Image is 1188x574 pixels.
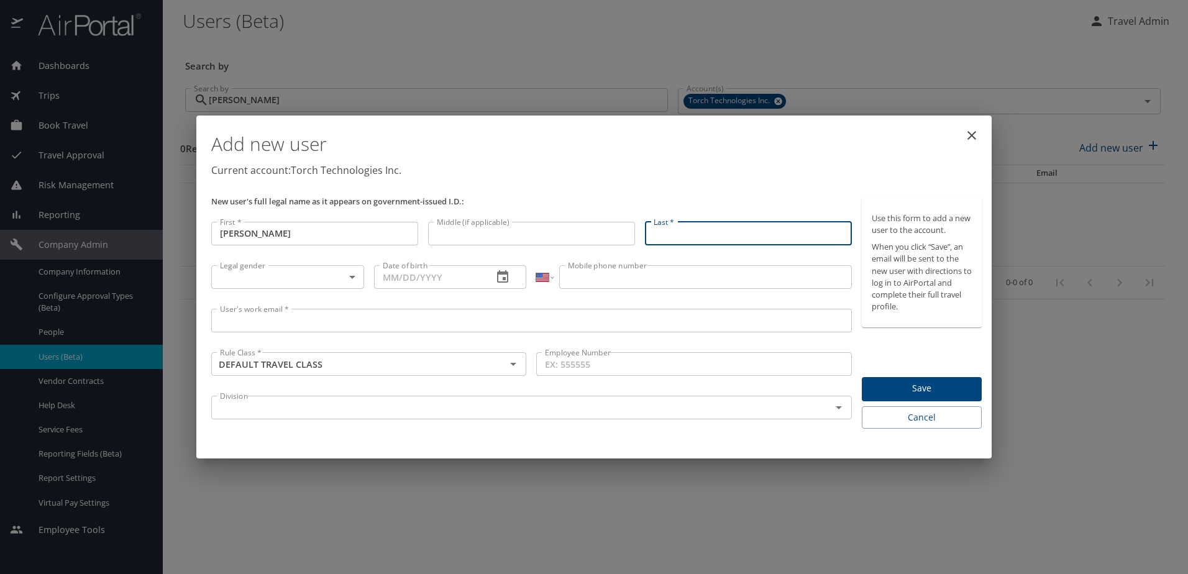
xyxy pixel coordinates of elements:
[211,265,364,289] div: ​
[862,377,982,401] button: Save
[505,355,522,373] button: Open
[830,399,848,416] button: Open
[872,410,972,426] span: Cancel
[872,212,972,236] p: Use this form to add a new user to the account.
[957,121,987,150] button: close
[862,406,982,429] button: Cancel
[374,265,483,289] input: MM/DD/YYYY
[211,125,982,163] h1: Add new user
[872,241,972,312] p: When you click “Save”, an email will be sent to the new user with directions to log in to AirPort...
[872,381,972,396] span: Save
[211,198,852,206] p: New user's full legal name as it appears on government-issued I.D.:
[536,352,851,376] input: EX: 555555
[211,163,982,178] p: Current account: Torch Technologies Inc.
